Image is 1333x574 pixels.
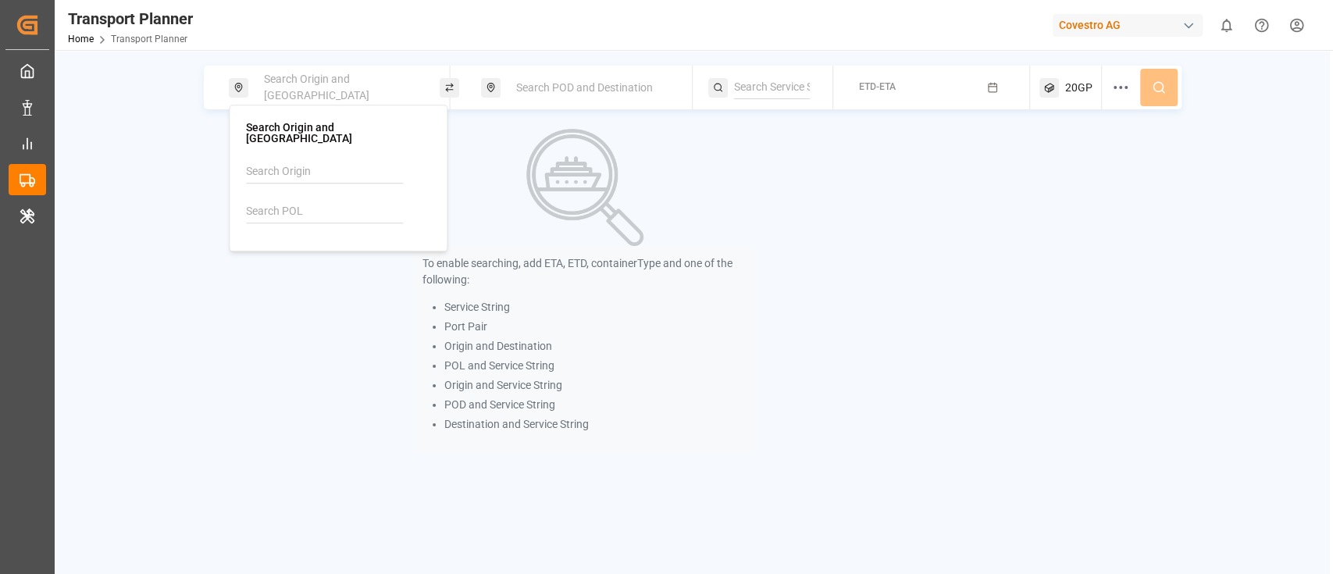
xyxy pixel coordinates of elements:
[422,255,747,288] p: To enable searching, add ETA, ETD, containerType and one of the following:
[264,73,369,102] span: Search Origin and [GEOGRAPHIC_DATA]
[444,416,747,433] li: Destination and Service String
[516,81,653,94] span: Search POD and Destination
[444,358,747,374] li: POL and Service String
[68,7,193,30] div: Transport Planner
[246,200,403,223] input: Search POL
[68,34,94,45] a: Home
[444,377,747,394] li: Origin and Service String
[444,338,747,355] li: Origin and Destination
[1244,8,1279,43] button: Help Center
[843,73,1020,103] button: ETD-ETA
[246,160,403,184] input: Search Origin
[444,397,747,413] li: POD and Service String
[1053,14,1203,37] div: Covestro AG
[1053,10,1209,40] button: Covestro AG
[246,122,430,144] h4: Search Origin and [GEOGRAPHIC_DATA]
[444,299,747,316] li: Service String
[526,129,643,246] img: Search
[444,319,747,335] li: Port Pair
[1209,8,1244,43] button: show 0 new notifications
[859,81,896,92] span: ETD-ETA
[734,76,810,99] input: Search Service String
[1065,80,1092,96] span: 20GP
